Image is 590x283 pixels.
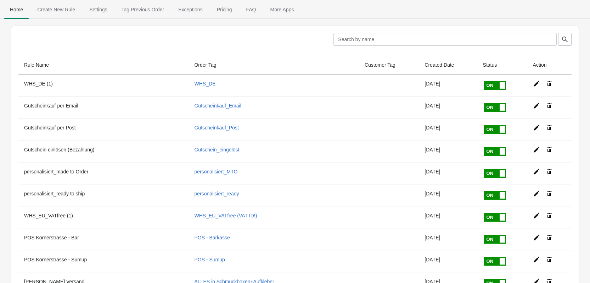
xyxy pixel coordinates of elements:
[194,169,237,174] a: personalisiert_MTO
[3,0,30,19] button: Home
[419,140,477,162] td: [DATE]
[194,191,239,196] a: personalisiert_ready
[18,162,189,184] th: personalisiert_made to Order
[333,33,557,46] input: Search by name
[264,3,299,16] span: More Apps
[173,3,208,16] span: Exceptions
[240,3,262,16] span: FAQ
[116,3,170,16] span: Tag Previous Order
[18,206,189,228] th: WHS_EU_VATfree (1)
[18,140,189,162] th: Gutschein einlösen (Bezahlung)
[194,125,238,131] a: Gutscheinkauf_Post
[18,228,189,250] th: POS Körnerstrasse - Bar
[359,56,419,74] th: Customer Tag
[194,235,230,240] a: POS - Barkasse
[419,96,477,118] td: [DATE]
[211,3,238,16] span: Pricing
[419,162,477,184] td: [DATE]
[477,56,527,74] th: Status
[419,228,477,250] td: [DATE]
[419,250,477,272] td: [DATE]
[419,118,477,140] td: [DATE]
[18,74,189,96] th: WHS_DE (1)
[18,184,189,206] th: personalisiert_ready to ship
[419,184,477,206] td: [DATE]
[194,257,225,262] a: POS - Sumup
[527,56,572,74] th: Action
[82,0,114,19] button: Settings
[18,250,189,272] th: POS Körnerstrasse - Sumup
[194,147,239,152] a: Gutschein_eingelöst
[419,74,477,96] td: [DATE]
[194,81,215,87] a: WHS_DE
[30,0,82,19] button: Create_New_Rule
[4,3,29,16] span: Home
[419,56,477,74] th: Created Date
[18,96,189,118] th: Gutscheinkauf per Email
[32,3,81,16] span: Create New Rule
[194,103,241,109] a: Gutscheinkauf_Email
[194,213,257,218] a: WHS_EU_VATfree (VAT ID!)
[84,3,113,16] span: Settings
[18,56,189,74] th: Rule Name
[189,56,359,74] th: Order Tag
[419,206,477,228] td: [DATE]
[18,118,189,140] th: Gutscheinkauf per Post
